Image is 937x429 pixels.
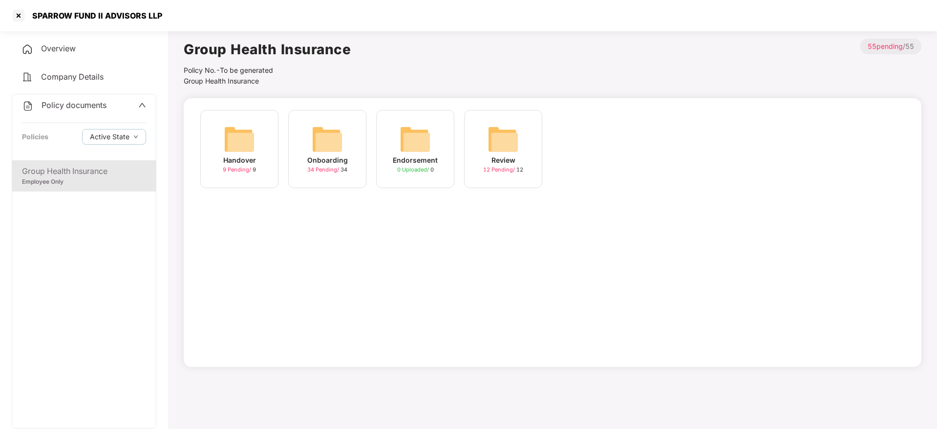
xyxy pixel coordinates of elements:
[21,43,33,55] img: svg+xml;base64,PHN2ZyB4bWxucz0iaHR0cDovL3d3dy53My5vcmcvMjAwMC9zdmciIHdpZHRoPSIyNCIgaGVpZ2h0PSIyNC...
[42,100,106,110] span: Policy documents
[184,39,351,60] h1: Group Health Insurance
[868,42,903,50] span: 55 pending
[397,166,434,174] div: 0
[22,177,146,187] div: Employee Only
[223,155,256,166] div: Handover
[488,124,519,155] img: svg+xml;base64,PHN2ZyB4bWxucz0iaHR0cDovL3d3dy53My5vcmcvMjAwMC9zdmciIHdpZHRoPSI2NCIgaGVpZ2h0PSI2NC...
[133,134,138,140] span: down
[41,43,76,53] span: Overview
[223,166,256,174] div: 9
[90,131,129,142] span: Active State
[41,72,104,82] span: Company Details
[82,129,146,145] button: Active Statedown
[393,155,438,166] div: Endorsement
[491,155,515,166] div: Review
[483,166,516,173] span: 12 Pending /
[184,77,259,85] span: Group Health Insurance
[22,165,146,177] div: Group Health Insurance
[21,71,33,83] img: svg+xml;base64,PHN2ZyB4bWxucz0iaHR0cDovL3d3dy53My5vcmcvMjAwMC9zdmciIHdpZHRoPSIyNCIgaGVpZ2h0PSIyNC...
[860,39,921,54] p: / 55
[307,155,348,166] div: Onboarding
[483,166,523,174] div: 12
[397,166,430,173] span: 0 Uploaded /
[312,124,343,155] img: svg+xml;base64,PHN2ZyB4bWxucz0iaHR0cDovL3d3dy53My5vcmcvMjAwMC9zdmciIHdpZHRoPSI2NCIgaGVpZ2h0PSI2NC...
[26,11,162,21] div: SPARROW FUND II ADVISORS LLP
[22,131,48,142] div: Policies
[400,124,431,155] img: svg+xml;base64,PHN2ZyB4bWxucz0iaHR0cDovL3d3dy53My5vcmcvMjAwMC9zdmciIHdpZHRoPSI2NCIgaGVpZ2h0PSI2NC...
[223,166,253,173] span: 9 Pending /
[138,101,146,109] span: up
[307,166,347,174] div: 34
[184,65,351,76] div: Policy No.- To be generated
[224,124,255,155] img: svg+xml;base64,PHN2ZyB4bWxucz0iaHR0cDovL3d3dy53My5vcmcvMjAwMC9zdmciIHdpZHRoPSI2NCIgaGVpZ2h0PSI2NC...
[307,166,341,173] span: 34 Pending /
[22,100,34,112] img: svg+xml;base64,PHN2ZyB4bWxucz0iaHR0cDovL3d3dy53My5vcmcvMjAwMC9zdmciIHdpZHRoPSIyNCIgaGVpZ2h0PSIyNC...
